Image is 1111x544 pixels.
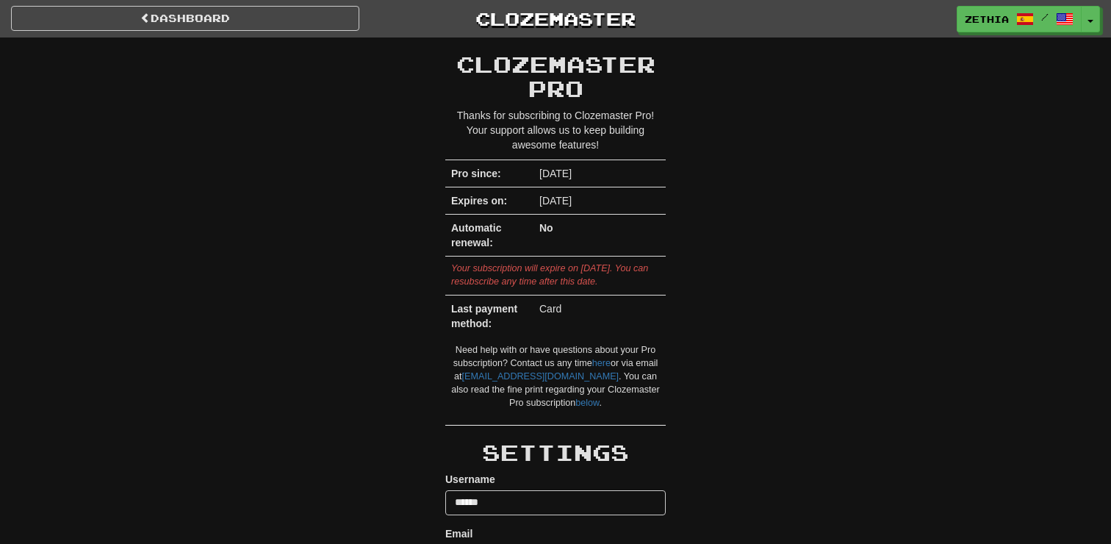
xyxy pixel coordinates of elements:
[451,303,517,329] strong: Last payment method:
[451,195,507,207] strong: Expires on:
[445,108,666,152] p: Thanks for subscribing to Clozemaster Pro! Your support allows us to keep building awesome features!
[533,160,666,187] td: [DATE]
[533,187,666,215] td: [DATE]
[445,344,666,410] div: Need help with or have questions about your Pro subscription? Contact us any time or via email at...
[957,6,1082,32] a: Zethia /
[445,52,666,101] h2: Clozemaster Pro
[539,222,553,234] strong: No
[11,6,359,31] a: Dashboard
[445,440,666,465] h2: Settings
[462,371,619,382] a: [EMAIL_ADDRESS][DOMAIN_NAME]
[533,295,666,337] td: Card
[1041,12,1049,22] span: /
[965,12,1009,26] span: Zethia
[451,262,660,289] div: Your subscription will expire on [DATE]. You can resubscribe any time after this date.
[575,398,599,408] a: below
[381,6,730,32] a: Clozemaster
[592,358,611,368] a: here
[451,222,501,248] strong: Automatic renewal:
[445,526,472,541] label: Email
[451,168,501,179] strong: Pro since:
[445,472,495,487] label: Username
